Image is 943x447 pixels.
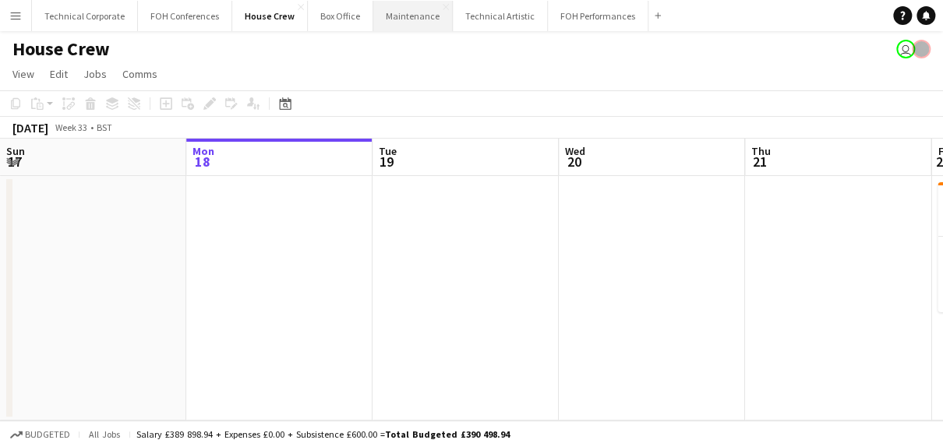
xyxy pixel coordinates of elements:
[453,1,548,31] button: Technical Artistic
[83,67,107,81] span: Jobs
[12,67,34,81] span: View
[308,1,373,31] button: Box Office
[548,1,648,31] button: FOH Performances
[97,121,112,133] div: BST
[379,144,397,158] span: Tue
[751,144,771,158] span: Thu
[86,428,123,440] span: All jobs
[25,429,70,440] span: Budgeted
[51,121,90,133] span: Week 33
[32,1,138,31] button: Technical Corporate
[4,153,25,171] span: 17
[50,67,68,81] span: Edit
[565,144,585,158] span: Wed
[44,64,74,84] a: Edit
[6,64,41,84] a: View
[136,428,510,440] div: Salary £389 898.94 + Expenses £0.00 + Subsistence £600.00 =
[373,1,453,31] button: Maintenance
[12,37,110,61] h1: House Crew
[8,426,72,443] button: Budgeted
[232,1,308,31] button: House Crew
[376,153,397,171] span: 19
[122,67,157,81] span: Comms
[12,120,48,136] div: [DATE]
[192,144,214,158] span: Mon
[190,153,214,171] span: 18
[138,1,232,31] button: FOH Conferences
[749,153,771,171] span: 21
[116,64,164,84] a: Comms
[896,40,915,58] app-user-avatar: Nathan PERM Birdsall
[912,40,931,58] app-user-avatar: Gabrielle Barr
[6,144,25,158] span: Sun
[385,428,510,440] span: Total Budgeted £390 498.94
[563,153,585,171] span: 20
[77,64,113,84] a: Jobs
